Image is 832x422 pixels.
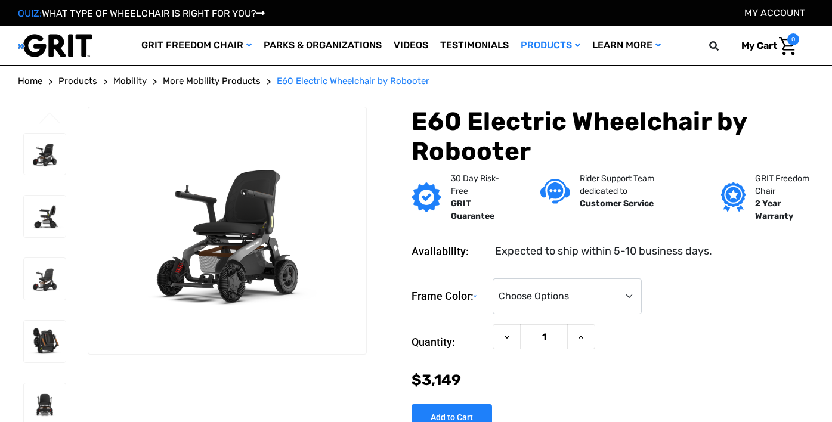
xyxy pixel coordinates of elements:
[24,258,66,300] img: E60 Electric Wheelchair by Robooter
[412,243,487,259] dt: Availability:
[18,75,814,88] nav: Breadcrumb
[779,37,796,55] img: Cart
[277,76,429,86] span: E60 Electric Wheelchair by Robooter
[135,26,258,65] a: GRIT Freedom Chair
[388,26,434,65] a: Videos
[580,198,654,209] strong: Customer Service
[412,278,487,315] label: Frame Color:
[787,33,799,45] span: 0
[580,172,685,197] p: Rider Support Team dedicated to
[412,182,441,212] img: GRIT Guarantee
[586,26,667,65] a: Learn More
[88,107,366,355] img: E60 Electric Wheelchair by Robooter
[24,134,66,175] img: E60 Electric Wheelchair by Robooter
[24,321,66,362] img: E60 Electric Wheelchair by Robooter
[24,196,66,237] img: E60 Electric Wheelchair by Robooter
[412,107,814,167] h1: E60 Electric Wheelchair by Robooter
[18,8,42,19] span: QUIZ:
[755,198,793,221] strong: 2 Year Warranty
[58,76,97,86] span: Products
[721,182,746,212] img: Grit freedom
[18,8,265,19] a: QUIZ:WHAT TYPE OF WHEELCHAIR IS RIGHT FOR YOU?
[495,243,712,259] dd: Expected to ship within 5-10 business days.
[412,371,461,389] span: $3,149
[277,75,429,88] a: E60 Electric Wheelchair by Robooter
[540,179,570,203] img: Customer service
[18,75,42,88] a: Home
[755,172,818,197] p: GRIT Freedom Chair
[258,26,388,65] a: Parks & Organizations
[113,76,147,86] span: Mobility
[18,76,42,86] span: Home
[515,26,586,65] a: Products
[732,33,799,58] a: Cart with 0 items
[58,75,97,88] a: Products
[451,198,494,221] strong: GRIT Guarantee
[412,324,487,360] label: Quantity:
[434,26,515,65] a: Testimonials
[113,75,147,88] a: Mobility
[38,112,63,126] button: Go to slide 8 of 8
[163,75,261,88] a: More Mobility Products
[451,172,504,197] p: 30 Day Risk-Free
[18,33,92,58] img: GRIT All-Terrain Wheelchair and Mobility Equipment
[163,76,261,86] span: More Mobility Products
[741,40,777,51] span: My Cart
[715,33,732,58] input: Search
[744,7,805,18] a: Account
